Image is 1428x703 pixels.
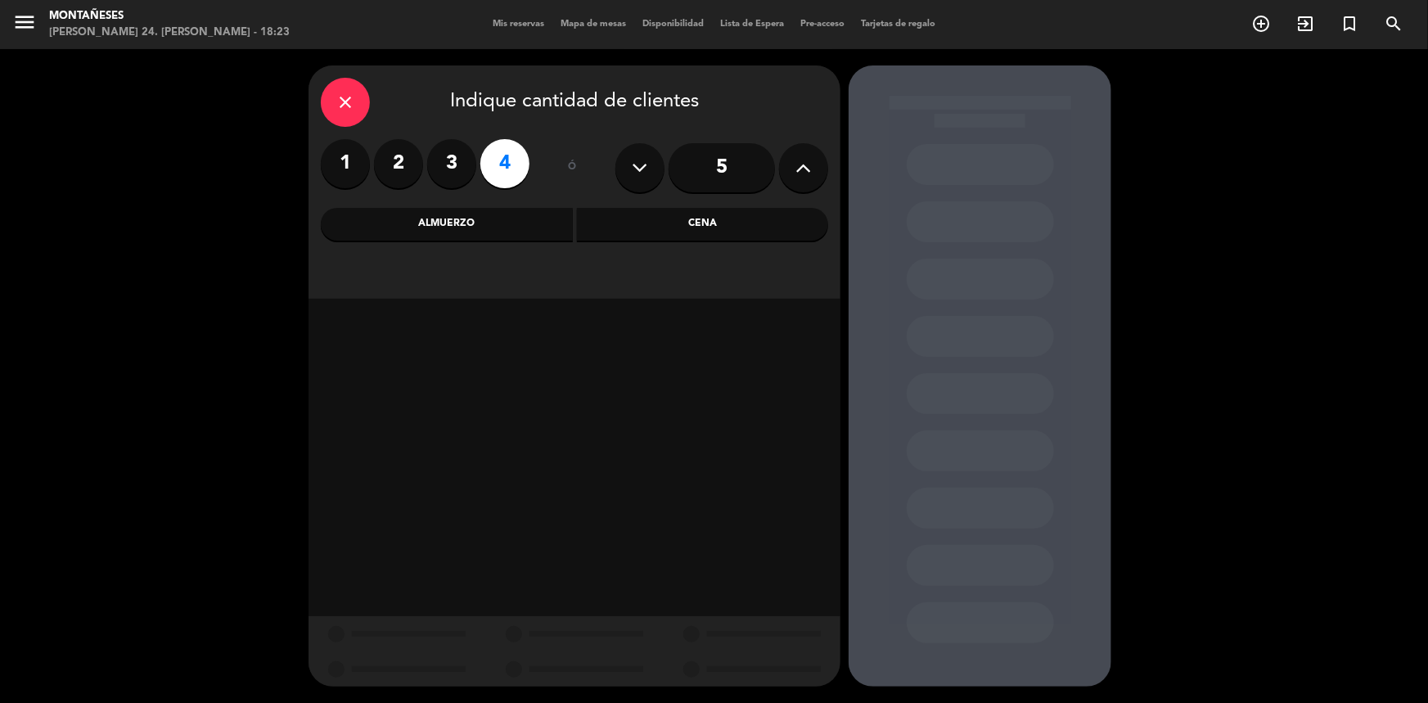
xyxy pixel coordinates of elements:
[792,20,853,29] span: Pre-acceso
[374,139,423,188] label: 2
[49,25,290,41] div: [PERSON_NAME] 24. [PERSON_NAME] - 18:23
[12,10,37,34] i: menu
[336,92,355,112] i: close
[12,10,37,40] button: menu
[427,139,476,188] label: 3
[1295,14,1315,34] i: exit_to_app
[480,139,529,188] label: 4
[853,20,944,29] span: Tarjetas de regalo
[634,20,712,29] span: Disponibilidad
[1384,14,1403,34] i: search
[321,139,370,188] label: 1
[712,20,792,29] span: Lista de Espera
[49,8,290,25] div: Montañeses
[321,208,573,241] div: Almuerzo
[546,139,599,196] div: ó
[552,20,634,29] span: Mapa de mesas
[577,208,829,241] div: Cena
[1251,14,1271,34] i: add_circle_outline
[484,20,552,29] span: Mis reservas
[1340,14,1359,34] i: turned_in_not
[321,78,828,127] div: Indique cantidad de clientes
